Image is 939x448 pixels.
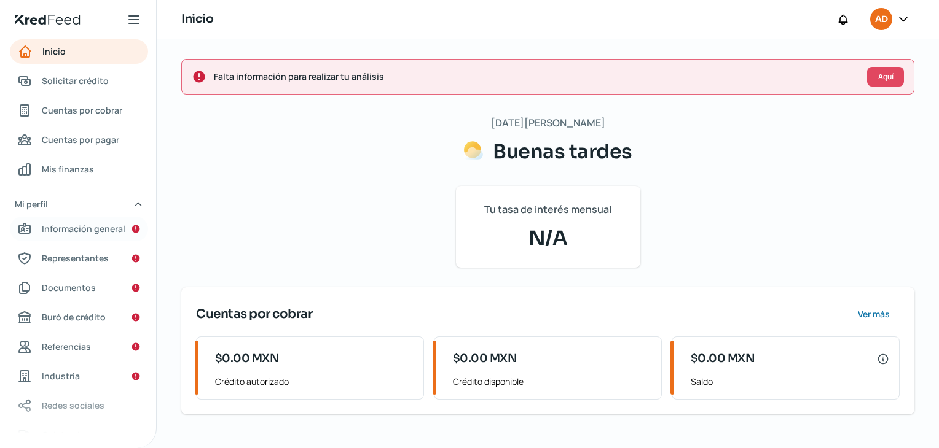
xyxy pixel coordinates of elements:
[10,364,148,388] a: Industria
[42,280,96,295] span: Documentos
[42,339,91,354] span: Referencias
[215,374,414,389] span: Crédito autorizado
[691,350,755,367] span: $0.00 MXN
[10,393,148,418] a: Redes sociales
[875,12,887,27] span: AD
[196,305,312,323] span: Cuentas por cobrar
[10,423,148,447] a: Colateral
[491,114,605,132] span: [DATE][PERSON_NAME]
[10,98,148,123] a: Cuentas por cobrar
[42,368,80,384] span: Industria
[10,128,148,152] a: Cuentas por pagar
[471,223,626,253] span: N/A
[10,39,148,64] a: Inicio
[878,73,894,80] span: Aquí
[42,73,109,88] span: Solicitar crédito
[42,250,109,266] span: Representantes
[10,157,148,182] a: Mis finanzas
[181,10,213,28] h1: Inicio
[214,69,857,84] span: Falta información para realizar tu análisis
[453,350,517,367] span: $0.00 MXN
[463,141,483,160] img: Saludos
[10,217,148,241] a: Información general
[10,69,148,93] a: Solicitar crédito
[10,305,148,330] a: Buró de crédito
[42,132,119,147] span: Cuentas por pagar
[858,310,890,319] span: Ver más
[42,221,125,236] span: Información general
[10,276,148,300] a: Documentos
[10,334,148,359] a: Referencias
[42,102,122,118] span: Cuentas por cobrar
[42,427,80,442] span: Colateral
[691,374,889,389] span: Saldo
[42,44,66,59] span: Inicio
[10,246,148,271] a: Representantes
[453,374,651,389] span: Crédito disponible
[42,309,106,325] span: Buró de crédito
[215,350,280,367] span: $0.00 MXN
[484,201,611,218] span: Tu tasa de interés mensual
[42,161,94,177] span: Mis finanzas
[42,398,104,413] span: Redes sociales
[867,67,904,87] button: Aquí
[493,139,632,164] span: Buenas tardes
[847,302,900,326] button: Ver más
[15,196,48,212] span: Mi perfil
